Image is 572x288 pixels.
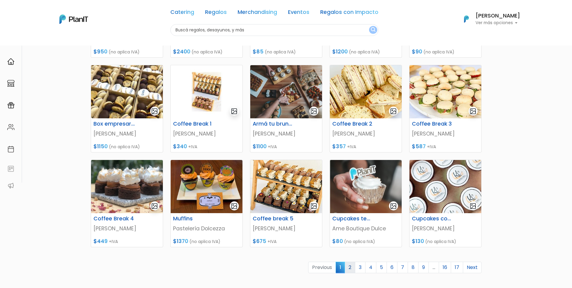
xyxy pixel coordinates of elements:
[250,65,322,118] img: thumb_image00028__2_.jpeg
[330,160,402,247] a: gallery-light Cupcakes temáticos Ame Boutique Dulce $80 (no aplica IVA)
[109,238,118,245] span: +IVA
[439,262,451,273] a: 16
[397,262,408,273] a: 7
[189,238,220,245] span: (no aplica IVA)
[409,160,482,247] a: gallery-light Cupcakes con logo [PERSON_NAME] $130 (no aplica IVA)
[173,48,190,55] span: $2400
[412,143,426,150] span: $587
[231,108,238,115] img: gallery-light
[91,65,163,118] img: thumb_WhatsApp_Image_2024-01-29_at_11.47.40.jpeg
[451,262,463,273] a: 17
[93,143,108,150] span: $1150
[7,182,14,189] img: partners-52edf745621dab592f3b2c58e3bca9d71375a7ef29c3b500c9f145b62cc070d4.svg
[93,48,107,55] span: $950
[253,143,267,150] span: $1100
[91,160,163,247] a: gallery-light Coffee Break 4 [PERSON_NAME] $449 +IVA
[345,262,355,273] a: 2
[253,225,320,232] p: [PERSON_NAME]
[7,102,14,109] img: campaigns-02234683943229c281be62815700db0a1741e53638e28bf9629b52c665b00959.svg
[330,160,402,213] img: thumb_Captura_de_pantalla_2023-05-24_1239405.jpg
[93,225,160,232] p: [PERSON_NAME]
[169,216,219,222] h6: Muffins
[268,144,277,150] span: +IVA
[412,48,422,55] span: $90
[332,225,399,232] p: Ame Boutique Dulce
[249,121,299,127] h6: Armá tu brunch
[423,49,454,55] span: (no aplica IVA)
[418,262,429,273] a: 9
[188,144,197,150] span: +IVA
[408,216,458,222] h6: Cupcakes con logo
[371,27,375,33] img: search_button-432b6d5273f82d61273b3651a40e1bd1b912527efae98b1b7a1b2c0702e16a8d.svg
[347,144,356,150] span: +IVA
[320,10,378,17] a: Regalos con Impacto
[170,24,378,36] input: Buscá regalos, desayunos, y más
[349,49,380,55] span: (no aplica IVA)
[109,144,140,150] span: (no aplica IVA)
[7,146,14,153] img: calendar-87d922413cdce8b2cf7b7f5f62616a5cf9e4887200fb71536465627b3292af00.svg
[463,262,482,273] a: Next
[476,13,520,19] h6: [PERSON_NAME]
[288,10,309,17] a: Eventos
[93,238,108,245] span: $449
[265,49,296,55] span: (no aplica IVA)
[253,238,266,245] span: $675
[408,262,419,273] a: 8
[231,203,238,210] img: gallery-light
[59,14,88,24] img: PlanIt Logo
[344,238,375,245] span: (no aplica IVA)
[7,80,14,87] img: marketplace-4ceaa7011d94191e9ded77b95e3339b90024bf715f7c57f8cf31f2d8c509eaba.svg
[408,121,458,127] h6: Coffee Break 3
[253,130,320,138] p: [PERSON_NAME]
[332,130,399,138] p: [PERSON_NAME]
[253,48,264,55] span: $85
[456,11,520,27] button: PlanIt Logo [PERSON_NAME] Ver más opciones
[330,65,402,152] a: gallery-light Coffee Break 2 [PERSON_NAME] $357 +IVA
[355,262,365,273] a: 3
[409,65,481,118] img: thumb_PHOTO-2021-09-21-17-07-51portada.jpg
[170,160,243,247] a: gallery-light Muffins Pastelería Dolcezza $1370 (no aplica IVA)
[171,65,242,118] img: thumb_image__copia___copia___copia_-Photoroom__1_.jpg
[250,160,322,213] img: thumb_PHOTO-2021-09-21-17-08-07portada.jpg
[332,143,346,150] span: $357
[90,121,139,127] h6: Box empresarial
[151,203,158,210] img: gallery-light
[171,160,242,213] img: thumb_4b60dcf9-0620-44ed-8939-76d5ce610735.jpeg
[332,48,348,55] span: $1200
[90,216,139,222] h6: Coffee Break 4
[7,165,14,172] img: feedback-78b5a0c8f98aac82b08bfc38622c3050aee476f2c9584af64705fc4e61158814.svg
[238,10,277,17] a: Merchandising
[250,160,322,247] a: gallery-light Coffee break 5 [PERSON_NAME] $675 +IVA
[332,238,343,245] span: $80
[336,262,345,273] span: 1
[409,160,481,213] img: thumb_WhatsApp_Image_2021-10-19_at_16.36.16portada.jpeg
[387,262,397,273] a: 6
[91,160,163,213] img: thumb_68955751_411426702909541_5879258490458170290_n.jpg
[170,65,243,152] a: gallery-light Coffee Break 1 [PERSON_NAME] $340 +IVA
[173,225,240,232] p: Pastelería Dolcezza
[151,108,158,115] img: gallery-light
[476,21,520,25] p: Ver más opciones
[249,216,299,222] h6: Coffee break 5
[173,143,187,150] span: $340
[409,65,482,152] a: gallery-light Coffee Break 3 [PERSON_NAME] $587 +IVA
[412,225,479,232] p: [PERSON_NAME]
[91,65,163,152] a: gallery-light Box empresarial [PERSON_NAME] $1150 (no aplica IVA)
[469,108,476,115] img: gallery-light
[376,262,387,273] a: 5
[390,108,397,115] img: gallery-light
[170,10,194,17] a: Catering
[267,238,277,245] span: +IVA
[427,144,436,150] span: +IVA
[469,203,476,210] img: gallery-light
[250,65,322,152] a: gallery-light Armá tu brunch [PERSON_NAME] $1100 +IVA
[412,238,424,245] span: $130
[173,130,240,138] p: [PERSON_NAME]
[173,238,188,245] span: $1370
[31,6,87,18] div: ¿Necesitás ayuda?
[365,262,376,273] a: 4
[109,49,140,55] span: (no aplica IVA)
[310,203,317,210] img: gallery-light
[425,238,456,245] span: (no aplica IVA)
[330,65,402,118] img: thumb_PHOTO-2021-09-21-17-07-49portada.jpg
